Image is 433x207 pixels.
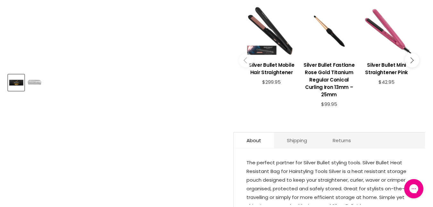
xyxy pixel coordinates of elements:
[361,61,412,76] h3: Silver Bullet Mini Straightener Pink
[361,56,412,79] a: View product:Silver Bullet Mini Straightener Pink
[262,79,281,85] span: $299.95
[361,5,412,56] a: View product:Silver Bullet Mini Straightener Pink
[8,74,24,91] button: Silver Bullet Heat Resistant Bag - Clearance!
[9,75,24,90] img: Silver Bullet Heat Resistant Bag - Clearance!
[246,56,297,79] a: View product:Silver Bullet Mobile Hair Straightener
[304,5,354,56] a: View product:Silver Bullet Fastlane Rose Gold Titanium Regular Conical Curling Iron 13mm – 25mm
[401,177,427,201] iframe: Gorgias live chat messenger
[246,61,297,76] h3: Silver Bullet Mobile Hair Straightener
[379,79,395,85] span: $42.95
[26,74,43,91] button: Silver Bullet Heat Resistant Bag - Clearance!
[320,133,364,148] a: Returns
[27,75,42,90] img: Silver Bullet Heat Resistant Bag - Clearance!
[321,101,337,108] span: $99.95
[7,73,224,91] div: Product thumbnails
[234,133,274,148] a: About
[304,56,354,101] a: View product:Silver Bullet Fastlane Rose Gold Titanium Regular Conical Curling Iron 13mm – 25mm
[246,5,297,56] a: View product:Silver Bullet Mobile Hair Straightener
[274,133,320,148] a: Shipping
[304,61,354,98] h3: Silver Bullet Fastlane Rose Gold Titanium Regular Conical Curling Iron 13mm – 25mm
